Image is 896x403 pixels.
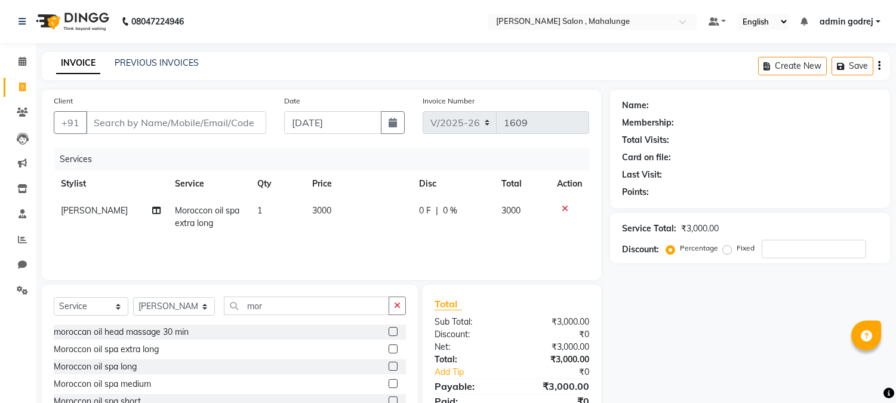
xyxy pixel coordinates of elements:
[54,343,159,356] div: Moroccon oil spa extra long
[737,243,755,254] label: Fixed
[512,328,599,341] div: ₹0
[426,353,512,366] div: Total:
[86,111,266,134] input: Search by Name/Mobile/Email/Code
[681,222,719,235] div: ₹3,000.00
[436,204,438,217] span: |
[443,204,457,217] span: 0 %
[55,148,598,170] div: Services
[56,53,100,74] a: INVOICE
[419,204,431,217] span: 0 F
[622,222,676,235] div: Service Total:
[61,205,128,216] span: [PERSON_NAME]
[820,16,873,28] span: admin godrej
[54,170,168,197] th: Stylist
[426,379,512,393] div: Payable:
[494,170,550,197] th: Total
[426,328,512,341] div: Discount:
[312,205,331,216] span: 3000
[131,5,184,38] b: 08047224946
[435,298,462,310] span: Total
[423,96,475,106] label: Invoice Number
[426,341,512,353] div: Net:
[284,96,300,106] label: Date
[168,170,251,197] th: Service
[622,243,659,256] div: Discount:
[224,297,389,315] input: Search or Scan
[250,170,305,197] th: Qty
[512,353,599,366] div: ₹3,000.00
[426,316,512,328] div: Sub Total:
[526,366,599,378] div: ₹0
[832,57,873,75] button: Save
[680,243,718,254] label: Percentage
[512,379,599,393] div: ₹3,000.00
[622,117,674,129] div: Membership:
[512,316,599,328] div: ₹3,000.00
[622,134,669,146] div: Total Visits:
[30,5,112,38] img: logo
[622,99,649,112] div: Name:
[758,57,827,75] button: Create New
[426,366,526,378] a: Add Tip
[622,186,649,199] div: Points:
[175,205,239,228] span: Moroccon oil spa extra long
[54,96,73,106] label: Client
[550,170,589,197] th: Action
[622,169,662,181] div: Last Visit:
[54,111,87,134] button: +91
[54,326,189,338] div: moroccan oil head massage 30 min
[412,170,494,197] th: Disc
[501,205,521,216] span: 3000
[257,205,262,216] span: 1
[54,361,137,373] div: Moroccon oil spa long
[512,341,599,353] div: ₹3,000.00
[54,378,151,390] div: Moroccon oil spa medium
[115,57,199,68] a: PREVIOUS INVOICES
[622,151,671,164] div: Card on file:
[305,170,412,197] th: Price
